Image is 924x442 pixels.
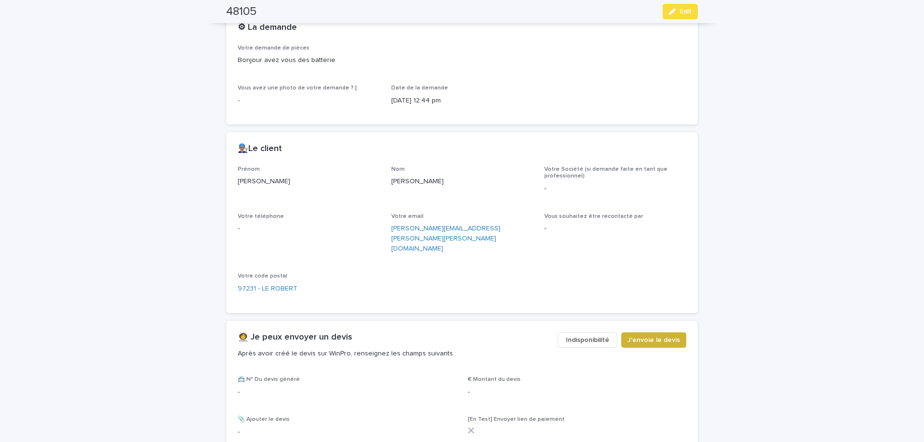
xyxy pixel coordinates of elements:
[238,332,352,343] h2: 👩‍🚀 Je peux envoyer un devis
[468,417,565,422] span: [En Test] Envoyer lien de paiement
[238,55,686,65] p: Bonjour avez vous des batterie
[468,377,521,382] span: € Montant du devis
[238,387,456,397] p: -
[391,214,423,219] span: Votre email
[238,417,290,422] span: 📎 Ajouter le devis
[391,96,533,106] p: [DATE] 12:44 pm
[238,166,260,172] span: Prénom
[238,96,380,106] p: -
[628,335,680,345] span: J'envoie le devis
[680,8,692,15] span: Edit
[468,387,686,397] p: -
[544,166,667,179] span: Votre Société (si demande faite en tant que professionnel)
[238,427,456,437] p: -
[238,349,550,358] p: Après avoir créé le devis sur WinPro, renseignez les champs suivants :
[391,166,405,172] span: Nom
[566,335,609,345] span: Indisponibilité
[238,144,282,154] h2: 👨🏽‍🔧Le client
[391,225,500,252] a: [PERSON_NAME][EMAIL_ADDRESS][PERSON_NAME][PERSON_NAME][DOMAIN_NAME]
[544,224,686,234] p: -
[391,177,533,187] p: [PERSON_NAME]
[238,273,287,279] span: Votre code postal
[238,23,297,33] h2: ⚙ La demande
[391,85,448,91] span: Date de la demande
[238,284,297,294] a: 97231 - LE ROBERT
[238,214,284,219] span: Votre téléphone
[238,377,300,382] span: 📇 N° Du devis généré
[238,224,380,234] p: -
[544,184,686,194] p: -
[238,85,357,91] span: Vous avez une photo de votre demande ? [
[226,5,257,19] h2: 48105
[544,214,643,219] span: Vous souhaitez être recontacté par
[238,45,309,51] span: Votre demande de pièces
[663,4,698,19] button: Edit
[238,177,380,187] p: [PERSON_NAME]
[621,332,686,348] button: J'envoie le devis
[558,332,617,348] button: Indisponibilité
